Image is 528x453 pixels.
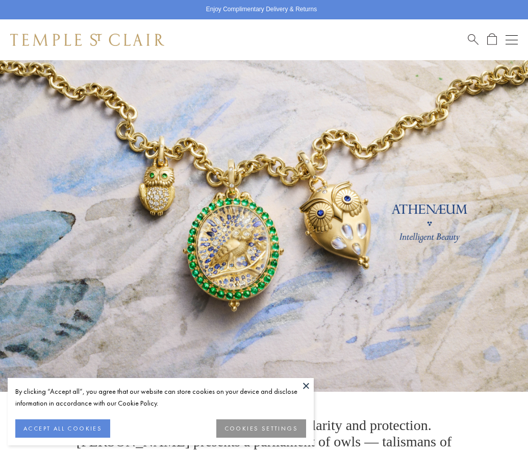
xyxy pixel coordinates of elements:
a: Open Shopping Bag [487,33,497,46]
div: By clicking “Accept all”, you agree that our website can store cookies on your device and disclos... [15,386,306,409]
button: Open navigation [506,34,518,46]
button: ACCEPT ALL COOKIES [15,419,110,438]
a: Search [468,33,479,46]
p: Enjoy Complimentary Delivery & Returns [206,5,317,15]
img: Temple St. Clair [10,34,164,46]
button: COOKIES SETTINGS [216,419,306,438]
